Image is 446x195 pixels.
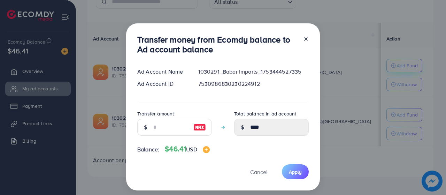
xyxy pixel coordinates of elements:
div: Ad Account Name [132,68,193,76]
div: Ad Account ID [132,80,193,88]
h3: Transfer money from Ecomdy balance to Ad account balance [137,35,298,55]
button: Apply [282,164,309,179]
label: Transfer amount [137,110,174,117]
span: Balance: [137,145,159,153]
div: 7530986830230224912 [193,80,314,88]
span: Cancel [250,168,268,176]
label: Total balance in ad account [234,110,296,117]
span: USD [186,145,197,153]
div: 1030291_Babar Imports_1753444527335 [193,68,314,76]
h4: $46.41 [165,145,209,153]
button: Cancel [241,164,276,179]
img: image [203,146,210,153]
img: image [193,123,206,132]
span: Apply [289,168,302,175]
